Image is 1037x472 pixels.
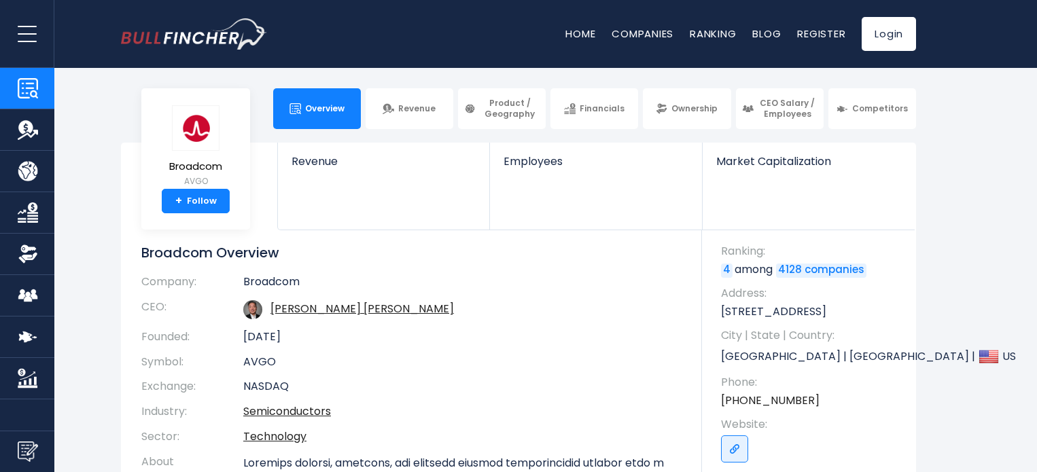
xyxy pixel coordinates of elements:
[721,435,748,462] a: Go to link
[671,103,718,114] span: Ownership
[721,375,902,390] span: Phone:
[828,88,916,129] a: Competitors
[852,103,908,114] span: Competitors
[580,103,625,114] span: Financials
[141,424,243,450] th: Sector:
[721,286,902,301] span: Address:
[169,161,222,173] span: Broadcom
[141,295,243,325] th: CEO:
[721,262,902,277] p: among
[243,374,682,399] td: NASDAQ
[736,88,824,129] a: CEO Salary / Employees
[721,328,902,343] span: City | State | Country:
[243,429,306,444] a: Technology
[703,143,915,191] a: Market Capitalization
[169,105,223,189] a: Broadcom AVGO
[721,346,902,367] p: [GEOGRAPHIC_DATA] | [GEOGRAPHIC_DATA] | US
[292,155,476,168] span: Revenue
[121,18,267,50] img: bullfincher logo
[243,275,682,295] td: Broadcom
[243,403,331,419] a: Semiconductors
[721,264,733,277] a: 4
[721,244,902,259] span: Ranking:
[141,244,682,261] h1: Broadcom Overview
[141,325,243,350] th: Founded:
[273,88,361,129] a: Overview
[550,88,638,129] a: Financials
[305,103,345,114] span: Overview
[121,18,267,50] a: Go to homepage
[721,393,820,408] a: [PHONE_NUMBER]
[862,17,916,51] a: Login
[721,417,902,432] span: Website:
[612,26,673,41] a: Companies
[162,189,230,213] a: +Follow
[752,26,781,41] a: Blog
[141,374,243,399] th: Exchange:
[797,26,845,41] a: Register
[243,300,262,319] img: hock-e-tan.jpg
[776,264,866,277] a: 4128 companies
[141,350,243,375] th: Symbol:
[565,26,595,41] a: Home
[141,399,243,424] th: Industry:
[18,244,38,264] img: Ownership
[366,88,453,129] a: Revenue
[458,88,546,129] a: Product / Geography
[480,98,540,119] span: Product / Geography
[758,98,818,119] span: CEO Salary / Employees
[690,26,736,41] a: Ranking
[278,143,489,191] a: Revenue
[243,350,682,375] td: AVGO
[643,88,731,129] a: Ownership
[243,325,682,350] td: [DATE]
[716,155,901,168] span: Market Capitalization
[504,155,688,168] span: Employees
[490,143,701,191] a: Employees
[721,304,902,319] p: [STREET_ADDRESS]
[270,301,454,316] a: ceo
[175,195,182,207] strong: +
[141,275,243,295] th: Company:
[398,103,436,114] span: Revenue
[169,175,222,187] small: AVGO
